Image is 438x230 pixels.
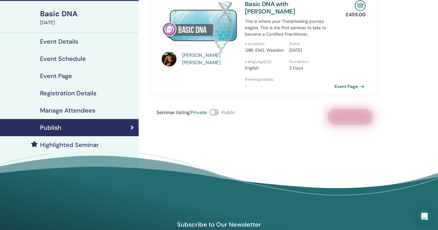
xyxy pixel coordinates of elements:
img: default.jpg [162,52,176,66]
h4: Manage Attendees [40,107,95,114]
p: Location : [245,41,286,47]
div: Basic DNA [40,9,135,19]
h4: Event Details [40,38,78,45]
h4: Subscribe to Our Newsletter [148,220,290,228]
span: Public [221,109,235,116]
p: [DATE] [289,47,330,54]
p: Prerequisites : [245,76,334,83]
h4: Event Page [40,72,72,80]
p: GBR, ENG, Wealden [245,47,286,54]
span: Private [191,109,207,116]
h4: Publish [40,124,61,131]
a: [PERSON_NAME] [PERSON_NAME] [182,52,239,66]
img: Basic DNA [162,0,237,54]
a: Event Page [335,82,367,91]
p: Duration : [289,58,330,65]
p: - [245,83,334,89]
a: Basic DNA[DATE] [36,9,139,26]
span: Seminar listing : [156,109,191,116]
p: Language(s) : [245,58,286,65]
img: In-Person Seminar [355,0,366,11]
p: £ 455.00 [346,11,366,18]
h4: Event Schedule [40,55,86,62]
div: [DATE] [40,19,135,26]
h4: Registration Details [40,89,96,97]
h4: Highlighted Seminar [40,141,99,149]
p: This is where your ThetaHealing journey begins. This is the first seminar to take to become a Cer... [245,18,334,38]
p: Date : [289,41,330,47]
p: English [245,65,286,71]
div: Open Intercom Messenger [417,209,432,224]
p: 3 Days [289,65,330,71]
